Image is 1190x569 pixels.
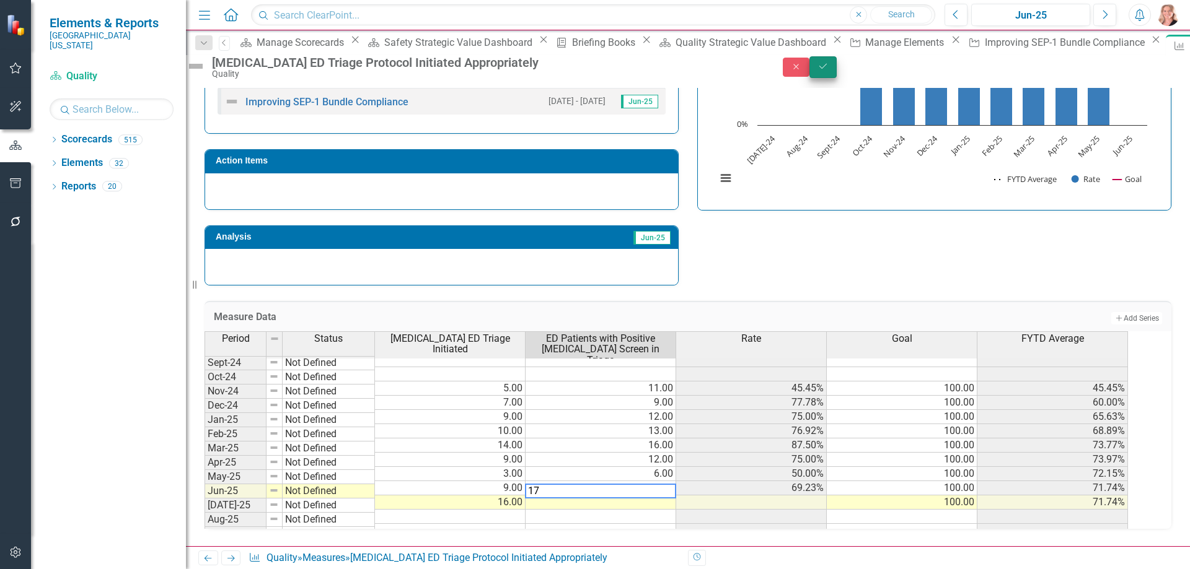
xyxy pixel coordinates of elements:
path: Apr-25, 50. Rate. [1056,80,1078,125]
img: Tiffany LaCoste [1157,4,1179,26]
td: Not Defined [283,527,375,541]
button: Show FYTD Average [994,173,1058,185]
text: [DATE]-24 [744,132,778,166]
td: 13.00 [526,481,676,495]
a: Quality Strategic Value Dashboard [654,35,829,50]
a: Elements [61,156,103,170]
span: Jun-25 [621,95,658,108]
span: Goal [892,333,912,344]
div: 515 [118,134,143,145]
td: 60.00% [977,396,1128,410]
img: 8DAGhfEEPCf229AAAAAElFTkSuQmCC [269,414,279,424]
a: Quality [50,69,174,84]
img: 8DAGhfEEPCf229AAAAAElFTkSuQmCC [269,528,279,538]
text: May-25 [1075,133,1102,160]
td: 9.00 [375,453,526,467]
path: Mar-25, 75. Rate. [1023,57,1045,125]
td: 50.00% [676,467,827,481]
td: 100.00 [827,396,977,410]
span: FYTD Average [1021,333,1084,344]
img: 8DAGhfEEPCf229AAAAAElFTkSuQmCC [269,485,279,495]
img: 8DAGhfEEPCf229AAAAAElFTkSuQmCC [269,357,279,367]
text: 0% [737,118,748,129]
div: Improving SEP-1 Bundle Compliance [985,35,1148,50]
td: 10.00 [375,424,526,438]
td: 45.45% [977,381,1128,396]
text: Feb-25 [979,133,1005,159]
td: 65.63% [977,410,1128,424]
a: Improving SEP-1 Bundle Compliance [245,96,408,108]
a: Briefing Books [552,35,639,50]
a: Manage Elements [845,35,948,50]
a: Improving SEP-1 Bundle Compliance [964,35,1148,50]
img: ClearPoint Strategy [6,14,29,36]
img: 8DAGhfEEPCf229AAAAAElFTkSuQmCC [269,386,279,396]
td: Feb-25 [205,427,267,441]
img: Not Defined [224,94,239,109]
td: 100.00 [827,424,977,438]
small: [DATE] - [DATE] [549,95,606,107]
td: 9.00 [375,410,526,424]
path: Dec-24, 75. Rate. [925,57,948,125]
img: 8DAGhfEEPCf229AAAAAElFTkSuQmCC [269,400,279,410]
img: 8DAGhfEEPCf229AAAAAElFTkSuQmCC [269,371,279,381]
td: Not Defined [283,399,375,413]
span: Jun-25 [633,231,671,245]
td: 13.00 [526,424,676,438]
a: Reports [61,180,96,194]
td: Aug-25 [205,513,267,527]
img: 8DAGhfEEPCf229AAAAAElFTkSuQmCC [269,428,279,438]
div: Manage Elements [865,35,948,50]
td: Not Defined [283,513,375,527]
button: Jun-25 [971,4,1090,26]
td: [DATE]-25 [205,498,267,513]
td: Apr-25 [205,456,267,470]
td: May-25 [205,470,267,484]
td: 73.97% [977,453,1128,467]
td: 3.00 [375,467,526,481]
text: Nov-24 [881,132,907,159]
span: ED Patients with Positive [MEDICAL_DATA] Screen in Triage [528,333,673,366]
img: 8DAGhfEEPCf229AAAAAElFTkSuQmCC [269,443,279,453]
td: 9.00 [375,481,526,495]
img: 8DAGhfEEPCf229AAAAAElFTkSuQmCC [269,514,279,524]
input: Search ClearPoint... [251,4,935,26]
td: 12.00 [526,410,676,424]
span: [MEDICAL_DATA] ED Triage Initiated [377,333,522,355]
text: Mar-25 [1011,133,1037,159]
td: Oct-24 [205,370,267,384]
svg: Interactive chart [710,12,1153,198]
td: 16.00 [375,495,526,510]
button: Show Goal [1113,173,1142,185]
td: 77.78% [676,396,827,410]
div: Manage Scorecards [257,35,348,50]
td: Sept-24 [205,356,267,370]
button: Search [870,6,932,24]
td: 14.00 [375,438,526,453]
td: 71.74% [977,495,1128,510]
td: Sept-25 [205,527,267,541]
a: Safety Strategic Value Dashboard [363,35,535,50]
a: Measures [302,552,345,563]
a: Quality [267,552,297,563]
td: Not Defined [283,484,375,498]
span: Period [222,333,250,344]
td: Not Defined [283,370,375,384]
td: 7.00 [375,396,526,410]
span: Search [888,9,915,19]
div: Briefing Books [572,35,639,50]
td: Dec-24 [205,399,267,413]
small: [GEOGRAPHIC_DATA][US_STATE] [50,30,174,51]
td: Not Defined [283,427,375,441]
td: 75.00% [676,410,827,424]
td: 100.00 [827,438,977,453]
div: 32 [109,158,129,168]
td: 87.50% [676,438,827,453]
td: 100.00 [827,467,977,481]
button: Show Rate [1072,173,1100,185]
td: Not Defined [283,384,375,399]
td: 100.00 [827,453,977,467]
td: Mar-25 [205,441,267,456]
div: Sepsis ED Triage Protocol Initiated Appropriately. Highcharts interactive chart. [710,12,1158,198]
